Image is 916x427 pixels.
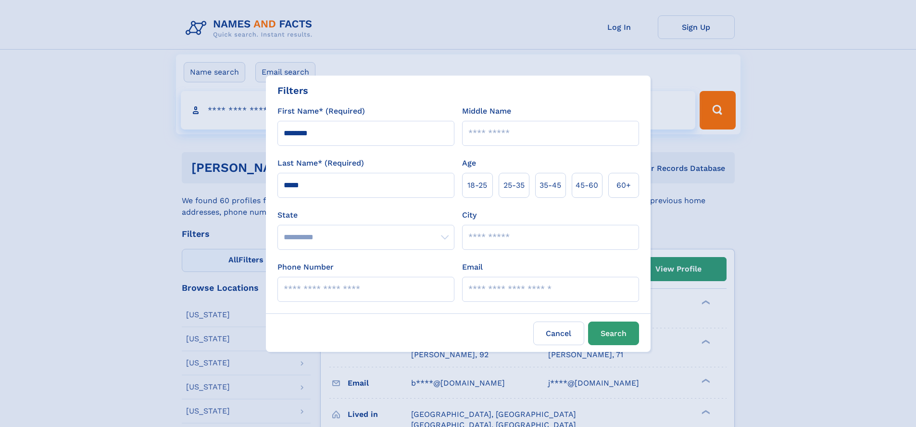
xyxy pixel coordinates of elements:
[462,105,511,117] label: Middle Name
[277,157,364,169] label: Last Name* (Required)
[467,180,487,191] span: 18‑25
[277,261,334,273] label: Phone Number
[540,180,561,191] span: 35‑45
[462,157,476,169] label: Age
[616,180,631,191] span: 60+
[576,180,598,191] span: 45‑60
[277,83,308,98] div: Filters
[462,261,483,273] label: Email
[503,180,525,191] span: 25‑35
[462,209,477,221] label: City
[277,209,454,221] label: State
[277,105,365,117] label: First Name* (Required)
[533,322,584,345] label: Cancel
[588,322,639,345] button: Search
